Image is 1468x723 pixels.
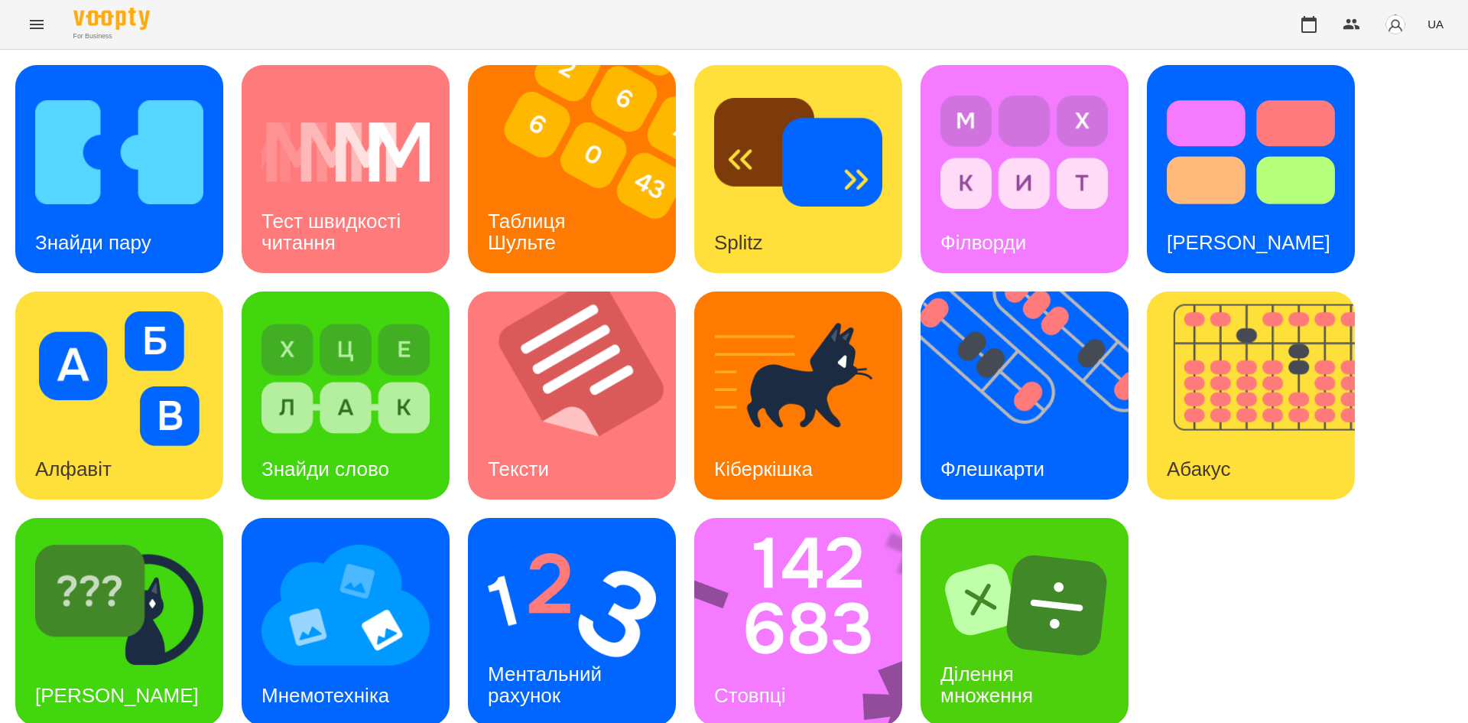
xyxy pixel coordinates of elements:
h3: Ментальний рахунок [488,663,607,706]
img: Таблиця Шульте [468,65,695,273]
img: Кіберкішка [714,311,882,446]
h3: [PERSON_NAME] [35,684,199,707]
a: ФілвордиФілворди [921,65,1129,273]
img: Знайди слово [261,311,430,446]
a: Таблиця ШультеТаблиця Шульте [468,65,676,273]
a: SplitzSplitz [694,65,902,273]
h3: Кіберкішка [714,458,813,480]
a: Знайди паруЗнайди пару [15,65,223,273]
img: Знайди Кіберкішку [35,538,203,673]
h3: Флешкарти [940,458,1044,480]
a: Знайди словоЗнайди слово [242,291,450,500]
img: Алфавіт [35,311,203,446]
img: Тест швидкості читання [261,85,430,220]
h3: Алфавіт [35,458,112,480]
h3: Тест швидкості читання [261,210,406,253]
img: Voopty Logo [73,8,150,30]
a: ФлешкартиФлешкарти [921,291,1129,500]
span: UA [1427,16,1444,32]
img: Тексти [468,291,695,500]
button: Menu [18,6,55,43]
h3: Філворди [940,231,1026,254]
img: Ділення множення [940,538,1109,673]
h3: Splitz [714,231,763,254]
h3: Ділення множення [940,663,1033,706]
img: Тест Струпа [1167,85,1335,220]
img: avatar_s.png [1385,14,1406,35]
h3: Знайди слово [261,458,389,480]
img: Мнемотехніка [261,538,430,673]
a: КіберкішкаКіберкішка [694,291,902,500]
img: Ментальний рахунок [488,538,656,673]
h3: Тексти [488,458,549,480]
img: Флешкарти [921,291,1148,500]
span: For Business [73,31,150,41]
h3: Стовпці [714,684,785,707]
img: Філворди [940,85,1109,220]
img: Знайди пару [35,85,203,220]
a: АбакусАбакус [1147,291,1355,500]
a: АлфавітАлфавіт [15,291,223,500]
img: Абакус [1147,291,1374,500]
h3: [PERSON_NAME] [1167,231,1330,254]
a: Тест Струпа[PERSON_NAME] [1147,65,1355,273]
h3: Знайди пару [35,231,151,254]
a: Тест швидкості читанняТест швидкості читання [242,65,450,273]
h3: Мнемотехніка [261,684,389,707]
h3: Таблиця Шульте [488,210,571,253]
a: ТекстиТексти [468,291,676,500]
img: Splitz [714,85,882,220]
button: UA [1421,10,1450,38]
h3: Абакус [1167,458,1230,480]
